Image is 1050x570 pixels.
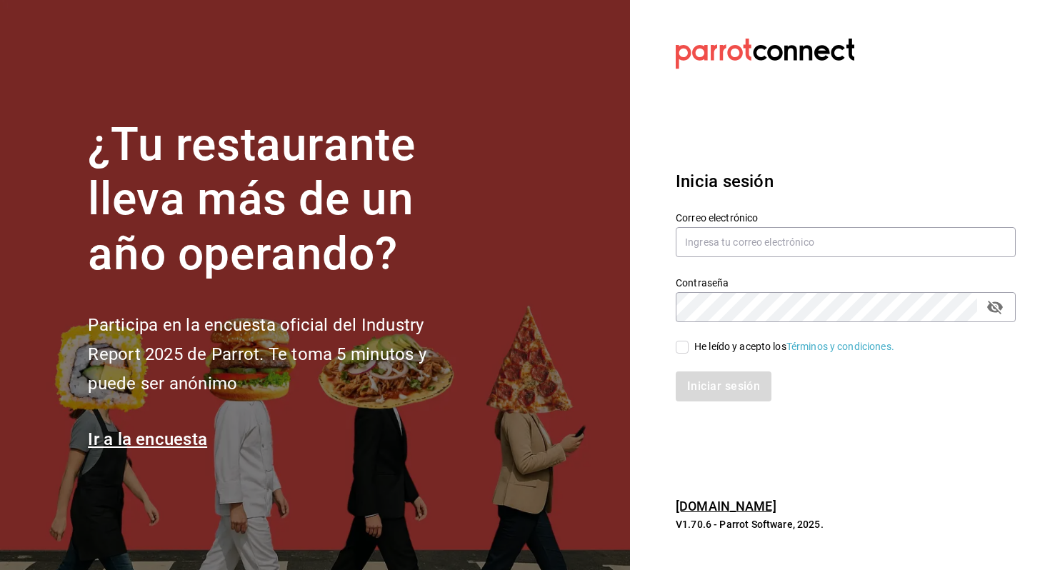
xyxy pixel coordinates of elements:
[88,429,207,449] a: Ir a la encuesta
[88,118,474,282] h1: ¿Tu restaurante lleva más de un año operando?
[88,311,474,398] h2: Participa en la encuesta oficial del Industry Report 2025 de Parrot. Te toma 5 minutos y puede se...
[676,517,1016,531] p: V1.70.6 - Parrot Software, 2025.
[786,341,894,352] a: Términos y condiciones.
[676,212,1016,222] label: Correo electrónico
[676,277,1016,287] label: Contraseña
[676,499,776,514] a: [DOMAIN_NAME]
[983,295,1007,319] button: passwordField
[694,339,894,354] div: He leído y acepto los
[676,169,1016,194] h3: Inicia sesión
[676,227,1016,257] input: Ingresa tu correo electrónico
